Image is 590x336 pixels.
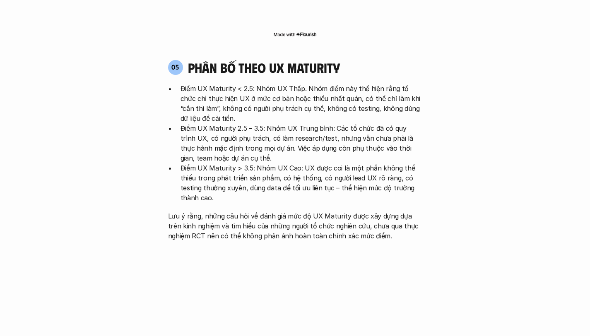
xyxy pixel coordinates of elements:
p: Điểm UX Maturity 2.5 – 3.5: Nhóm UX Trung bình: Các tổ chức đã có quy trình UX, có người phụ trác... [181,123,422,163]
p: Điểm UX Maturity < 2.5: Nhóm UX Thấp. Nhóm điểm này thể hiện rằng tổ chức chỉ thực hiện UX ở mức ... [181,84,422,123]
p: 05 [171,64,179,70]
img: Made with Flourish [273,31,317,38]
p: Lưu ý rằng, những câu hỏi về đánh giá mức độ UX Maturity được xây dựng dựa trên kinh nghiệm và tì... [168,211,422,241]
h4: phân bố theo ux maturity [188,60,340,75]
p: Điểm UX Maturity > 3.5: Nhóm UX Cao: UX được coi là một phần không thể thiếu trong phát triển sản... [181,163,422,203]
